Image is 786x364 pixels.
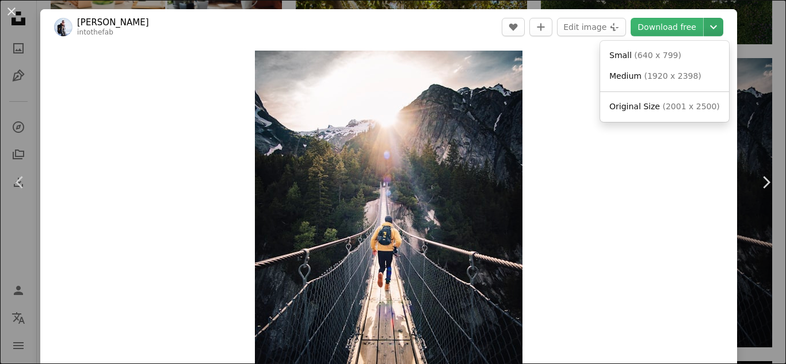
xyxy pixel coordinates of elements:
[609,102,660,111] span: Original Size
[704,18,723,36] button: Choose download size
[609,51,632,60] span: Small
[634,51,681,60] span: ( 640 x 799 )
[662,102,719,111] span: ( 2001 x 2500 )
[600,41,729,122] div: Choose download size
[644,71,701,81] span: ( 1920 x 2398 )
[609,71,642,81] span: Medium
